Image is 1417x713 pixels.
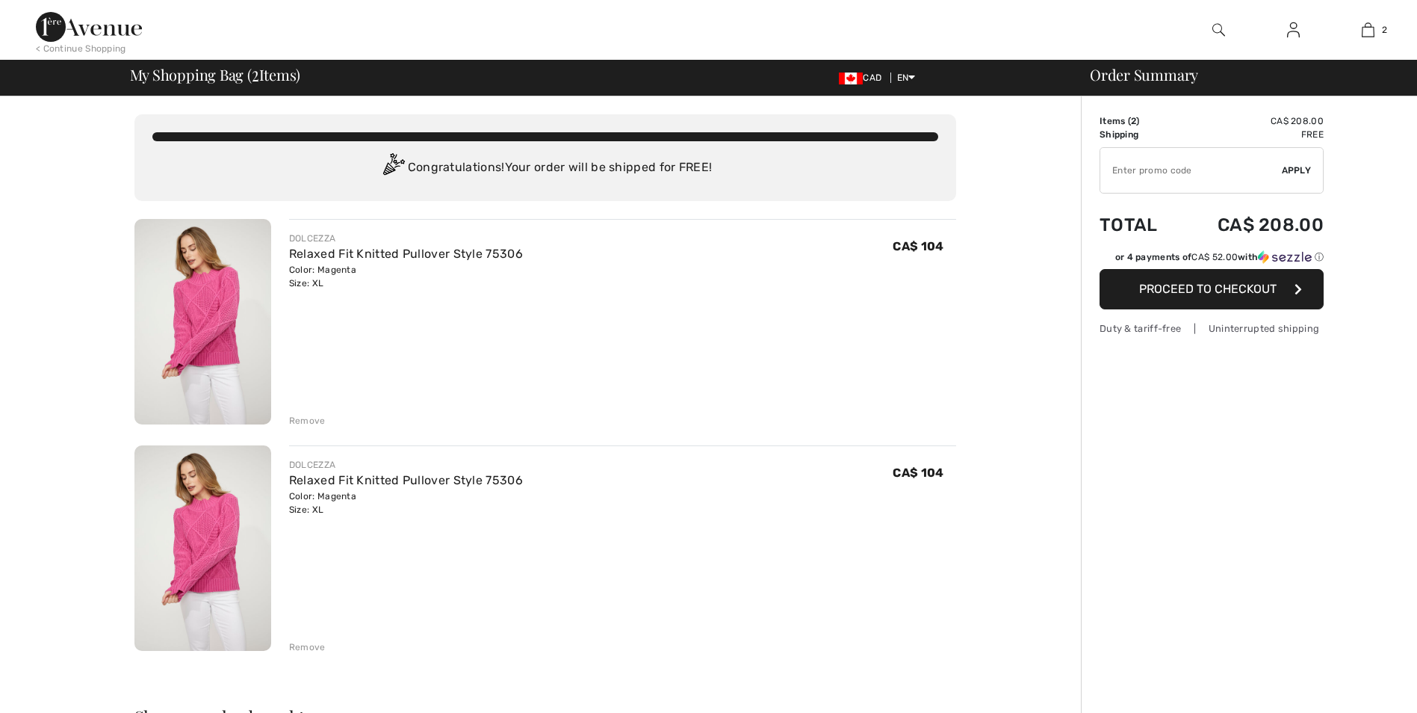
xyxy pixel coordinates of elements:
td: Items ( ) [1100,114,1179,128]
img: Canadian Dollar [839,72,863,84]
div: Duty & tariff-free | Uninterrupted shipping [1100,321,1324,336]
span: Apply [1282,164,1312,177]
input: Promo code [1100,148,1282,193]
a: Relaxed Fit Knitted Pullover Style 75306 [289,473,523,487]
div: Remove [289,414,326,428]
div: or 4 payments of with [1115,250,1324,264]
td: CA$ 208.00 [1179,114,1324,128]
img: My Bag [1362,21,1374,39]
img: search the website [1212,21,1225,39]
td: CA$ 208.00 [1179,200,1324,250]
a: Relaxed Fit Knitted Pullover Style 75306 [289,247,523,261]
td: Total [1100,200,1179,250]
span: CAD [839,72,887,83]
a: 2 [1331,21,1404,39]
div: Congratulations! Your order will be shipped for FREE! [152,153,938,183]
img: Relaxed Fit Knitted Pullover Style 75306 [134,445,271,651]
span: My Shopping Bag ( Items) [130,67,301,82]
span: 2 [1131,116,1136,126]
span: CA$ 52.00 [1191,252,1238,262]
img: Congratulation2.svg [378,153,408,183]
span: CA$ 104 [893,466,943,480]
td: Free [1179,128,1324,141]
div: Color: Magenta Size: XL [289,490,523,516]
div: < Continue Shopping [36,42,126,55]
span: Proceed to Checkout [1139,282,1277,296]
img: 1ère Avenue [36,12,142,42]
div: Order Summary [1072,67,1408,82]
div: DOLCEZZA [289,458,523,472]
td: Shipping [1100,128,1179,141]
span: 2 [1382,23,1387,37]
img: Relaxed Fit Knitted Pullover Style 75306 [134,219,271,425]
a: Sign In [1275,21,1312,40]
img: My Info [1287,21,1300,39]
div: or 4 payments ofCA$ 52.00withSezzle Click to learn more about Sezzle [1100,250,1324,269]
div: Remove [289,641,326,654]
span: EN [897,72,916,83]
div: DOLCEZZA [289,232,523,245]
button: Proceed to Checkout [1100,269,1324,309]
span: 2 [252,64,259,83]
span: CA$ 104 [893,239,943,253]
img: Sezzle [1258,250,1312,264]
div: Color: Magenta Size: XL [289,263,523,290]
